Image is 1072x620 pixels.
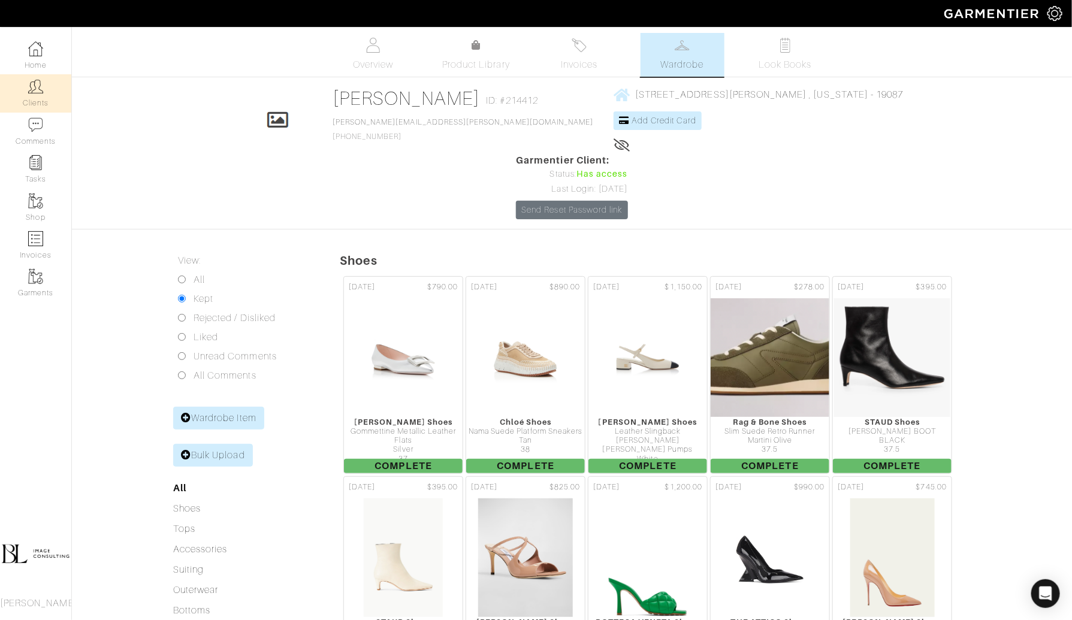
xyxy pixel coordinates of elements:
[576,168,628,181] span: Has access
[331,33,415,77] a: Overview
[471,482,497,493] span: [DATE]
[488,298,563,418] img: feYmiDwzjEGWyVAfTyw7M9HB
[1031,579,1060,608] div: Open Intercom Messenger
[1047,6,1062,21] img: gear-icon-white-bd11855cb880d31180b6d7d6211b90ccbf57a29d726f0c71d8c61bd08dd39cc2.png
[194,330,218,344] label: Liked
[665,282,702,293] span: $1,150.00
[587,275,709,475] a: [DATE] $1,150.00 [PERSON_NAME] Shoes Leather Slingback [PERSON_NAME] [PERSON_NAME] Pumps White 38...
[662,298,878,418] img: 65uUx3i5Gqt2Wa1deXzL6MH5
[28,41,43,56] img: dashboard-icon-dbcd8f5a0b271acd01030246c82b418ddd0df26cd7fceb0bd07c9910d44c42f6.png
[194,273,205,287] label: All
[28,269,43,284] img: garments-icon-b7da505a4dc4fd61783c78ac3ca0ef83fa9d6f193b1c9dc38574b1d14d53ca28.png
[466,418,585,427] div: Chloé Shoes
[834,298,951,418] img: K5M824SoLdzwN2wSB4gsvbXV
[194,349,277,364] label: Unread Comments
[363,498,443,618] img: WoAtFnY3u5uBpyGyzpujr3ok
[838,482,864,493] span: [DATE]
[344,445,463,454] div: Silver
[850,498,935,618] img: 3CUmq7pRJfEuTrimjSGJBHRq
[715,482,742,493] span: [DATE]
[730,498,810,618] img: WyW4gakLywepZQRU179FDs3H
[466,459,585,473] span: Complete
[778,38,793,53] img: todo-9ac3debb85659649dc8f770b8b6100bb5dab4b48dedcbae339e5042a72dfd3cc.svg
[833,436,952,445] div: BLACK
[173,544,228,555] a: Accessories
[173,503,201,514] a: Shoes
[833,418,952,427] div: STAUD Shoes
[442,58,510,72] span: Product Library
[711,427,829,436] div: Slim Suede Retro Runner
[173,482,186,494] a: All
[366,298,441,418] img: g8jNCHR2up8VfYHswXdZsogm
[28,79,43,94] img: clients-icon-6bae9207a08558b7cb47a8932f037763ab4055f8c8b6bfacd5dc20c3e0201464.png
[344,455,463,464] div: 37
[794,282,825,293] span: $278.00
[194,292,213,306] label: Kept
[744,33,828,77] a: Look Books
[333,118,594,126] a: [PERSON_NAME][EMAIL_ADDRESS][PERSON_NAME][DOMAIN_NAME]
[427,482,458,493] span: $395.00
[466,427,585,436] div: Nama Suede Platform Sneakers
[342,275,464,475] a: [DATE] $790.00 [PERSON_NAME] Shoes Gommettine Metallic Leather Flats Silver 37 Complete
[632,116,696,125] span: Add Credit Card
[709,275,831,475] a: [DATE] $278.00 Rag & Bone Shoes Slim Suede Retro Runner Martini Olive 37.5 Complete
[344,418,463,427] div: [PERSON_NAME] Shoes
[610,298,686,418] img: Uw2QCTDxg51ZZ16FyshxuMhP
[173,564,204,575] a: Suiting
[466,436,585,445] div: Tan
[194,311,276,325] label: Rejected / Disliked
[487,93,539,108] span: ID: #214412
[28,117,43,132] img: comment-icon-a0a6a9ef722e966f86d9cbdc48e553b5cf19dbc54f86b18d962a5391bc8f6eb6.png
[715,282,742,293] span: [DATE]
[173,407,264,430] a: Wardrobe Item
[466,445,585,454] div: 38
[675,38,690,53] img: wardrobe-487a4870c1b7c33e795ec22d11cfc2ed9d08956e64fb3008fe2437562e282088.svg
[464,275,587,475] a: [DATE] $890.00 Chloé Shoes Nama Suede Platform Sneakers Tan 38 Complete
[333,87,481,109] a: [PERSON_NAME]
[561,58,597,72] span: Invoices
[831,275,953,475] a: [DATE] $395.00 STAUD Shoes [PERSON_NAME] BOOT BLACK 37.5 Complete
[333,118,594,141] span: [PHONE_NUMBER]
[28,193,43,208] img: garments-icon-b7da505a4dc4fd61783c78ac3ca0ef83fa9d6f193b1c9dc38574b1d14d53ca28.png
[28,155,43,170] img: reminder-icon-8004d30b9f0a5d33ae49ab947aed9ed385cf756f9e5892f1edd6e32f2345188e.png
[833,427,952,436] div: [PERSON_NAME] BOOT
[353,58,393,72] span: Overview
[549,282,580,293] span: $890.00
[178,253,201,268] label: View:
[938,3,1047,24] img: garmentier-logo-header-white-b43fb05a5012e4ada735d5af1a66efaba907eab6374d6393d1fbf88cb4ef424d.png
[572,38,587,53] img: orders-27d20c2124de7fd6de4e0e44c1d41de31381a507db9b33961299e4e07d508b8c.svg
[635,89,904,100] span: [STREET_ADDRESS][PERSON_NAME] , [US_STATE] - 19087
[344,459,463,473] span: Complete
[588,455,707,464] div: White
[588,459,707,473] span: Complete
[593,282,620,293] span: [DATE]
[516,183,627,196] div: Last Login: [DATE]
[833,445,952,454] div: 37.5
[711,418,829,427] div: Rag & Bone Shoes
[588,418,707,427] div: [PERSON_NAME] Shoes
[516,168,627,181] div: Status:
[427,282,458,293] span: $790.00
[478,498,573,618] img: GzmgvLmLWnp1Z1UA1sMaXDFw
[471,282,497,293] span: [DATE]
[641,33,724,77] a: Wardrobe
[173,524,195,534] a: Tops
[194,368,256,383] label: All Comments
[173,585,218,595] a: Outerwear
[28,231,43,246] img: orders-icon-0abe47150d42831381b5fb84f609e132dff9fe21cb692f30cb5eec754e2cba89.png
[516,201,627,219] a: Send Reset Password link
[593,482,620,493] span: [DATE]
[838,282,864,293] span: [DATE]
[916,282,947,293] span: $395.00
[614,87,904,102] a: [STREET_ADDRESS][PERSON_NAME] , [US_STATE] - 19087
[344,427,463,446] div: Gommettine Metallic Leather Flats
[794,482,825,493] span: $990.00
[340,253,1072,268] h5: Shoes
[759,58,812,72] span: Look Books
[660,58,703,72] span: Wardrobe
[614,111,702,130] a: Add Credit Card
[665,482,702,493] span: $1,200.00
[434,38,518,72] a: Product Library
[173,444,253,467] a: Bulk Upload
[833,459,952,473] span: Complete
